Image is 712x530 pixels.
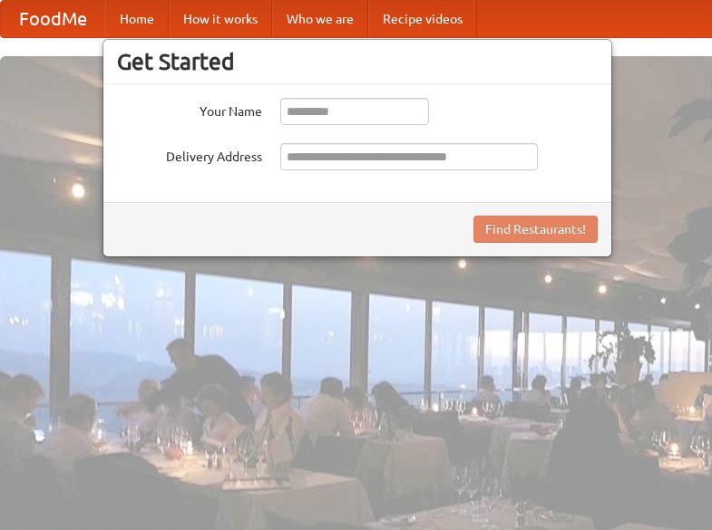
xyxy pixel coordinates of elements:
[105,1,169,37] a: Home
[272,1,368,37] a: Who we are
[473,216,598,243] button: Find Restaurants!
[117,48,598,75] h3: Get Started
[169,1,272,37] a: How it works
[368,1,477,37] a: Recipe videos
[117,98,262,120] label: Your Name
[117,143,262,166] label: Delivery Address
[1,1,105,37] a: FoodMe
